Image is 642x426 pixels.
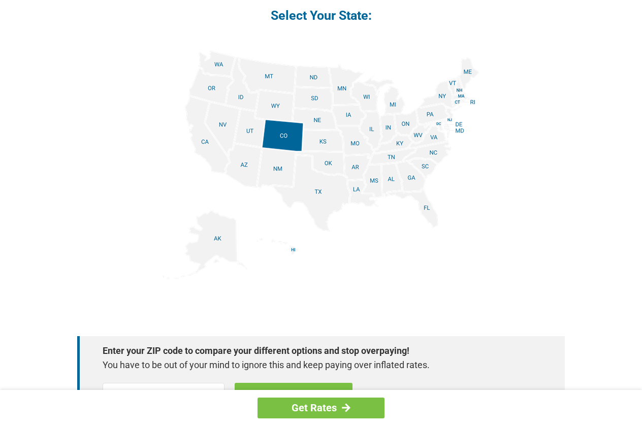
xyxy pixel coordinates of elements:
p: You have to be out of your mind to ignore this and keep paying over inflated rates. [103,358,529,372]
strong: Enter your ZIP code to compare your different options and stop overpaying! [103,344,529,358]
h4: Select Your State: [77,7,565,24]
a: Get Rates [235,383,352,412]
a: Get Rates [258,398,384,418]
img: states [163,50,479,279]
